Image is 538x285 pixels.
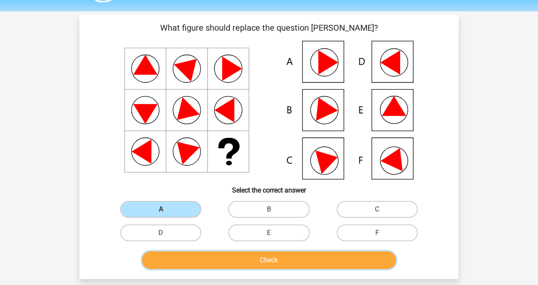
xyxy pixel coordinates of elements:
p: What figure should replace the question [PERSON_NAME]? [93,21,445,34]
label: E [228,224,309,241]
label: F [337,224,418,241]
button: Check [142,251,396,269]
label: C [337,201,418,218]
label: A [120,201,201,218]
h6: Select the correct answer [93,179,445,194]
label: D [120,224,201,241]
label: B [228,201,309,218]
